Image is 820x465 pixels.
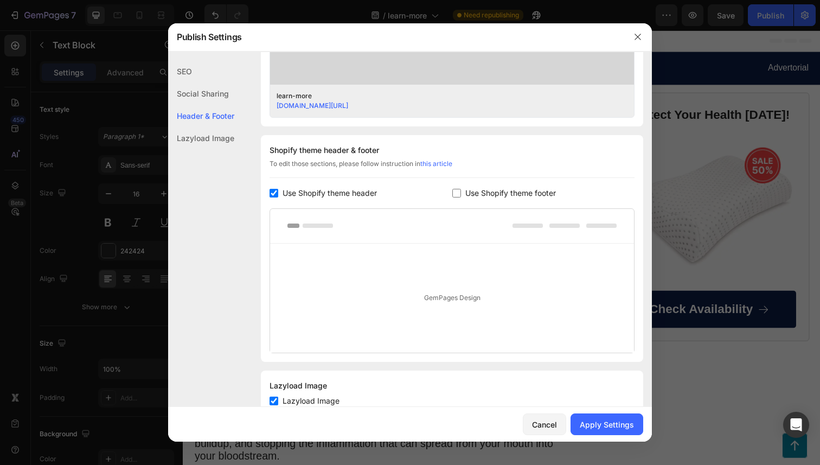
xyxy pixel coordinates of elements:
[465,187,556,200] span: Use Shopify theme footer
[168,105,234,127] div: Header & Footer
[168,23,624,51] div: Publish Settings
[11,155,402,353] img: lll-ezgif.com-png-to-webp-converter.webp
[532,419,557,430] div: Cancel
[121,68,292,79] span: Designed by Dr. [PERSON_NAME] and
[449,109,626,253] img: gempages_432750572815254551-2cd0dd65-f27b-41c6-94d0-a12992190d61.webp
[277,91,611,101] div: learn-more
[11,103,402,151] h1: Avoid Denture Stroke: One Simple Device Protects Body From Deadly Infections
[270,244,634,353] div: GemPages Design
[283,394,339,407] span: Lazyload Image
[12,365,183,382] strong: What Is Denture Dome?
[783,412,809,438] div: Open Intercom Messenger
[270,159,635,178] div: To edit those sections, please follow instruction in
[116,85,297,96] span: Trusted by Top Dental Experts Nationwide
[168,82,234,105] div: Social Sharing
[523,413,566,435] button: Cancel
[449,266,626,304] a: Check Availability
[270,379,635,392] div: Lazyload Image
[329,33,639,44] p: Advertorial
[571,413,643,435] button: Apply Settings
[62,29,113,48] strong: Living
[12,392,398,441] span: Denture Dome is a revolutionary device that eliminating harmful bacteria, breaking down toxic bui...
[283,187,377,200] span: Use Shopify theme header
[580,419,634,430] div: Apply Settings
[449,77,626,95] h2: Protect Your Health [DATE]!
[277,101,348,110] a: [DOMAIN_NAME][URL]
[12,28,322,50] p: Better
[477,277,582,293] p: Check Availability
[168,127,234,149] div: Lazyload Image
[168,60,234,82] div: SEO
[270,144,635,157] div: Shopify theme header & footer
[420,160,452,168] a: this article
[12,392,398,416] strong: helps protect you from the hidden dangers of dentures —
